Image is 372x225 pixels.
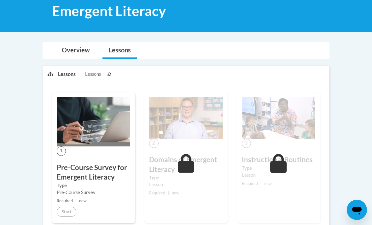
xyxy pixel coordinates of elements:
iframe: Button to launch messaging window [347,200,367,220]
span: | [168,191,169,195]
span: | [75,198,77,203]
a: Overview [55,42,96,59]
span: new [264,181,272,186]
img: Course Image [149,97,223,139]
label: Type [57,182,130,189]
span: new [79,198,87,203]
p: Lessons [58,71,76,78]
button: Start [57,207,76,217]
a: Lessons [102,42,137,59]
span: Required [57,198,73,203]
img: Course Image [242,97,315,139]
label: Type [149,174,223,181]
span: 2 [149,139,158,148]
img: Course Image [57,97,130,146]
span: 1 [57,146,66,156]
span: Lessons [85,71,101,78]
h3: Domains of Emergent Literacy [149,155,223,175]
label: Type [242,165,315,172]
span: Required [242,181,258,186]
h3: Pre-Course Survey for Emergent Literacy [57,163,130,182]
div: Lesson [149,181,223,188]
span: | [260,181,262,186]
h3: Instructional Routines [242,155,315,165]
span: new [172,191,179,195]
div: Lesson [242,172,315,179]
span: 3 [242,139,251,148]
div: Pre-Course Survey [57,189,130,196]
span: Emergent Literacy [52,3,166,19]
span: Required [149,191,165,195]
